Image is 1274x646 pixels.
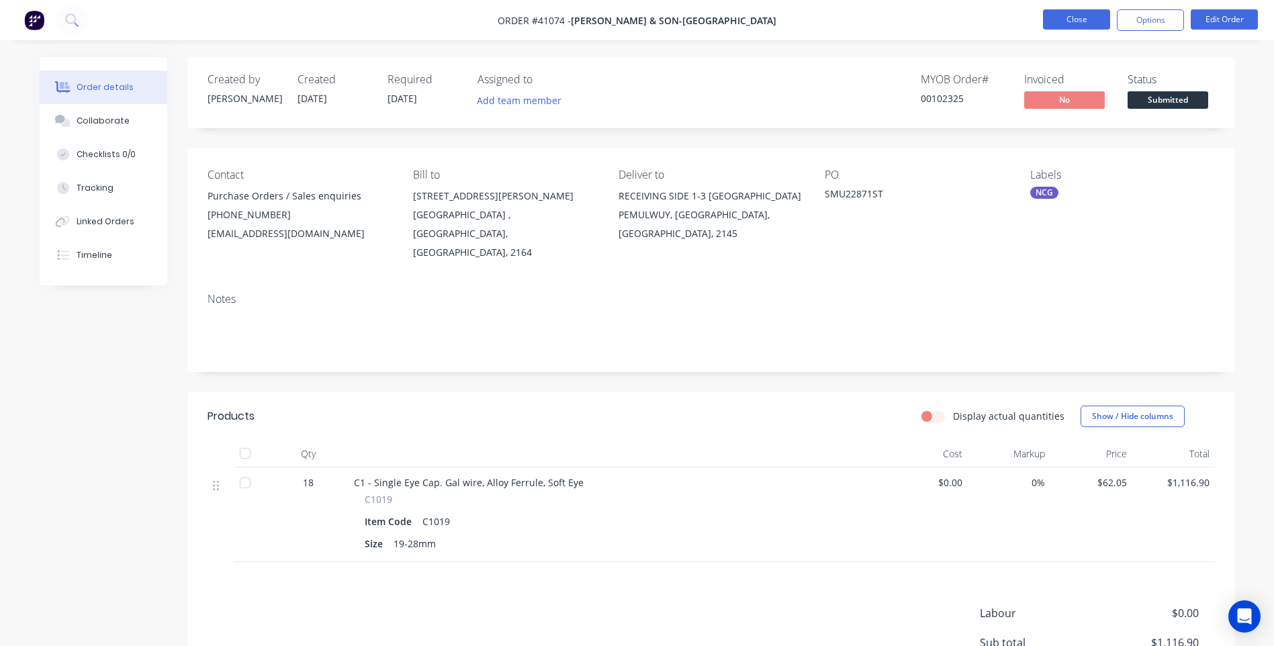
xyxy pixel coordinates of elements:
span: No [1024,91,1105,108]
div: [EMAIL_ADDRESS][DOMAIN_NAME] [208,224,392,243]
div: Checklists 0/0 [77,148,136,160]
button: Collaborate [40,104,167,138]
div: Open Intercom Messenger [1228,600,1261,633]
div: RECEIVING SIDE 1-3 [GEOGRAPHIC_DATA] [619,187,803,205]
div: Total [1132,441,1215,467]
div: Qty [268,441,349,467]
div: Created by [208,73,281,86]
div: Required [388,73,461,86]
label: Display actual quantities [953,409,1064,423]
span: Labour [980,605,1099,621]
div: [PERSON_NAME] [208,91,281,105]
div: [STREET_ADDRESS][PERSON_NAME][GEOGRAPHIC_DATA] , [GEOGRAPHIC_DATA], [GEOGRAPHIC_DATA], 2164 [413,187,597,262]
div: Purchase Orders / Sales enquiries [208,187,392,205]
div: Cost [886,441,968,467]
div: NCG [1030,187,1058,199]
span: C1019 [365,492,392,506]
div: Item Code [365,512,417,531]
span: 0% [973,475,1045,490]
span: $0.00 [891,475,963,490]
div: Linked Orders [77,216,134,228]
span: [DATE] [298,92,327,105]
div: [STREET_ADDRESS][PERSON_NAME] [413,187,597,205]
button: Add team member [469,91,568,109]
div: Size [365,534,388,553]
button: Show / Hide columns [1081,406,1185,427]
button: Close [1043,9,1110,30]
img: Factory [24,10,44,30]
button: Submitted [1128,91,1208,111]
div: Invoiced [1024,73,1111,86]
div: PEMULWUY, [GEOGRAPHIC_DATA], [GEOGRAPHIC_DATA], 2145 [619,205,803,243]
div: Notes [208,293,1215,306]
span: [DATE] [388,92,417,105]
button: Add team member [477,91,569,109]
button: Checklists 0/0 [40,138,167,171]
span: [PERSON_NAME] & SON-[GEOGRAPHIC_DATA] [571,14,776,27]
button: Linked Orders [40,205,167,238]
div: [PHONE_NUMBER] [208,205,392,224]
div: 19-28mm [388,534,441,553]
div: SMU22871ST [825,187,993,205]
div: PO [825,169,1009,181]
span: $62.05 [1056,475,1128,490]
div: Status [1128,73,1215,86]
span: Submitted [1128,91,1208,108]
div: Bill to [413,169,597,181]
button: Options [1117,9,1184,31]
div: MYOB Order # [921,73,1008,86]
div: Created [298,73,371,86]
button: Timeline [40,238,167,272]
span: Order #41074 - [498,14,571,27]
button: Tracking [40,171,167,205]
span: $1,116.90 [1138,475,1210,490]
div: Tracking [77,182,113,194]
span: C1 - Single Eye Cap. Gal wire, Alloy Ferrule, Soft Eye [354,476,584,489]
div: Price [1050,441,1133,467]
div: Purchase Orders / Sales enquiries[PHONE_NUMBER][EMAIL_ADDRESS][DOMAIN_NAME] [208,187,392,243]
div: RECEIVING SIDE 1-3 [GEOGRAPHIC_DATA]PEMULWUY, [GEOGRAPHIC_DATA], [GEOGRAPHIC_DATA], 2145 [619,187,803,243]
div: Timeline [77,249,112,261]
div: Collaborate [77,115,130,127]
div: Order details [77,81,134,93]
button: Order details [40,71,167,104]
div: Contact [208,169,392,181]
div: Deliver to [619,169,803,181]
div: C1019 [417,512,455,531]
span: $0.00 [1099,605,1198,621]
div: Products [208,408,255,424]
div: Markup [968,441,1050,467]
div: 00102325 [921,91,1008,105]
div: Labels [1030,169,1214,181]
span: 18 [303,475,314,490]
div: [GEOGRAPHIC_DATA] , [GEOGRAPHIC_DATA], [GEOGRAPHIC_DATA], 2164 [413,205,597,262]
div: Assigned to [477,73,612,86]
button: Edit Order [1191,9,1258,30]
